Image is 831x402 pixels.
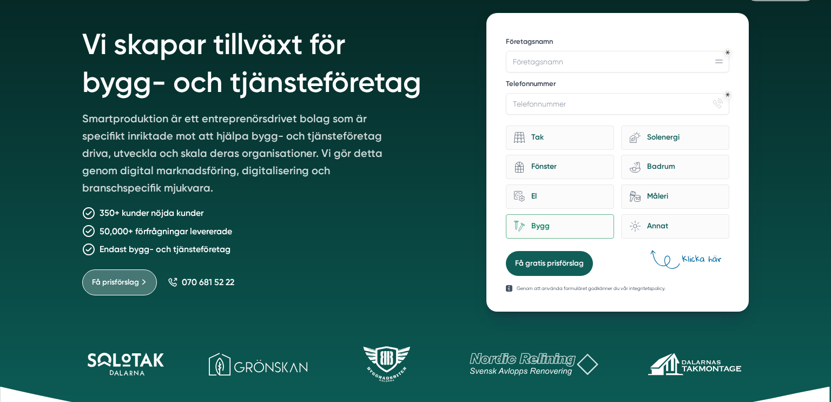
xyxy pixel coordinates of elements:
p: 50,000+ förfrågningar levererade [100,225,232,238]
div: Obligatoriskt [726,93,730,97]
span: 070 681 52 22 [182,277,234,287]
label: Telefonnummer [506,79,729,91]
input: Företagsnamn [506,51,729,73]
a: 070 681 52 22 [168,277,234,287]
p: Endast bygg- och tjänsteföretag [100,242,230,256]
p: 350+ kunder nöjda kunder [100,206,203,220]
h1: Vi skapar tillväxt för bygg- och tjänsteföretag [82,13,460,110]
button: Få gratis prisförslag [506,251,593,276]
span: Få prisförslag [92,276,139,288]
p: Smartproduktion är ett entreprenörsdrivet bolag som är specifikt inriktade mot att hjälpa bygg- o... [82,110,394,201]
label: Företagsnamn [506,37,729,49]
input: Telefonnummer [506,93,729,115]
p: Genom att använda formuläret godkänner du vår integritetspolicy. [517,285,665,292]
a: Få prisförslag [82,269,157,295]
div: Obligatoriskt [726,50,730,55]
